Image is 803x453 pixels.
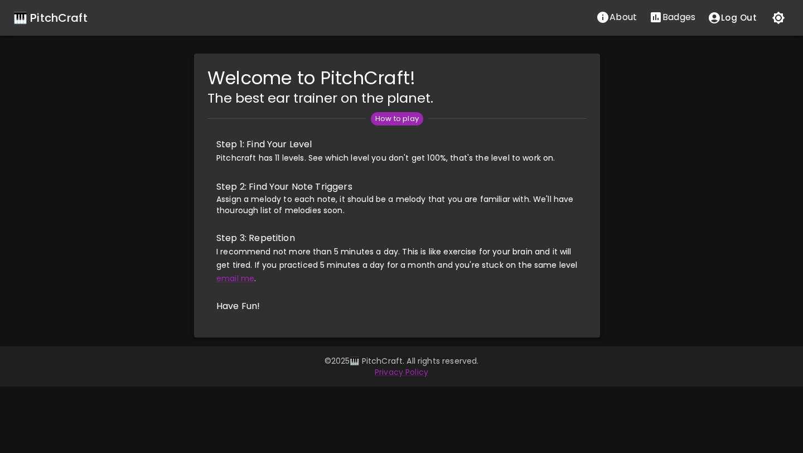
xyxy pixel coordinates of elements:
a: Privacy Policy [375,367,428,378]
span: How to play [371,113,423,124]
span: Pitchcraft has 11 levels. See which level you don't get 100%, that's the level to work on. [216,152,555,163]
button: account of current user [702,6,763,30]
h5: The best ear trainer on the planet. [207,89,587,107]
button: Stats [643,6,702,28]
span: I recommend not more than 5 minutes a day. This is like exercise for your brain and it will get t... [216,246,578,284]
a: About [590,6,643,30]
a: email me [216,273,254,284]
p: About [609,11,637,24]
h4: Welcome to PitchCraft! [207,67,587,89]
span: Step 1: Find Your Level [216,138,578,151]
a: Stats [643,6,702,30]
p: © 2025 🎹 PitchCraft. All rights reserved. [80,355,723,367]
p: Badges [662,11,695,24]
span: Step 3: Repetition [216,232,578,245]
button: About [590,6,643,28]
span: Have Fun! [216,300,578,313]
span: Step 2: Find Your Note Triggers [216,180,578,194]
span: Assign a melody to each note, it should be a melody that you are familiar with. We'll have thouro... [216,194,574,216]
a: 🎹 PitchCraft [13,9,88,27]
